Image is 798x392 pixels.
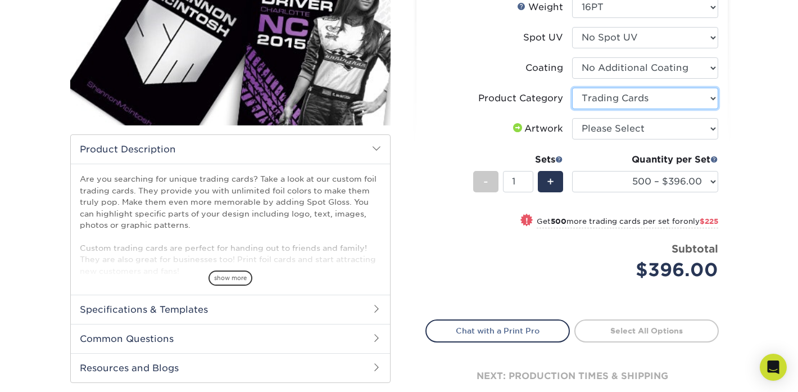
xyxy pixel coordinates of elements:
strong: 500 [551,217,566,226]
a: Select All Options [574,319,719,342]
span: $225 [700,217,718,226]
strong: Subtotal [672,242,718,255]
span: only [683,217,718,226]
small: Get more trading cards per set for [537,217,718,228]
div: Weight [517,1,563,14]
span: show more [208,271,252,286]
div: Spot UV [523,31,563,44]
span: ! [525,215,528,227]
h2: Resources and Blogs [71,353,390,382]
div: Open Intercom Messenger [760,354,787,381]
div: Artwork [511,122,563,136]
h2: Specifications & Templates [71,295,390,324]
div: Product Category [478,92,563,105]
h2: Product Description [71,135,390,164]
div: $396.00 [581,256,718,283]
span: + [547,173,554,190]
div: Quantity per Set [572,153,718,166]
a: Chat with a Print Pro [425,319,570,342]
div: Coating [525,61,563,75]
span: - [483,173,488,190]
p: Are you searching for unique trading cards? Take a look at our custom foil trading cards. They pr... [80,173,381,277]
div: Sets [473,153,563,166]
h2: Common Questions [71,324,390,353]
